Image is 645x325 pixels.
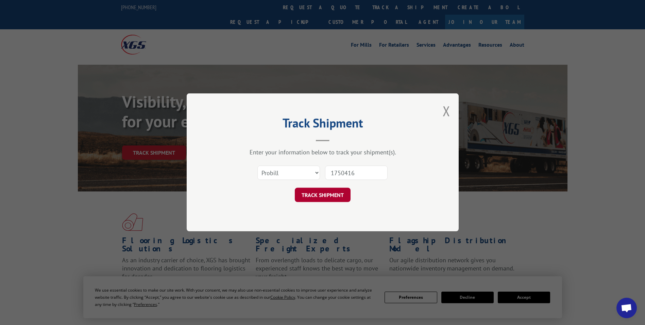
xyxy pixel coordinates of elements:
h2: Track Shipment [221,118,425,131]
button: TRACK SHIPMENT [295,188,351,202]
input: Number(s) [325,166,388,180]
button: Close modal [443,102,450,120]
div: Open chat [616,298,637,318]
div: Enter your information below to track your shipment(s). [221,149,425,156]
